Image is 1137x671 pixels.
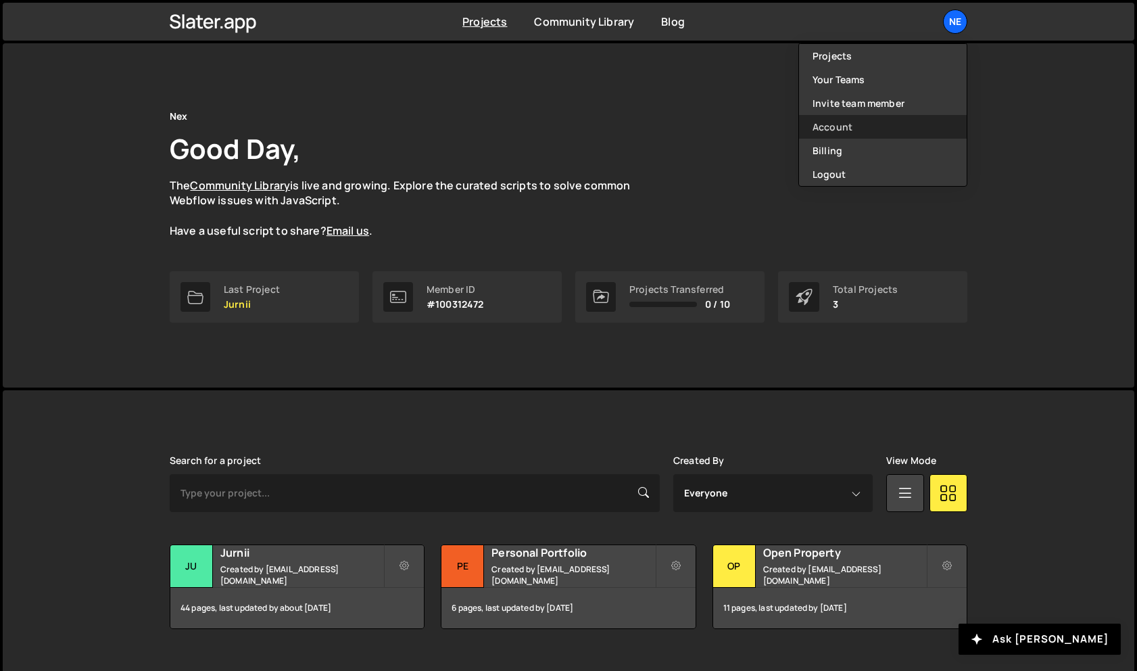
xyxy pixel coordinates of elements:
[491,545,654,560] h2: Personal Portfolio
[943,9,967,34] a: Ne
[170,271,359,323] a: Last Project Jurnii
[441,545,484,588] div: Pe
[170,108,187,124] div: Nex
[170,474,660,512] input: Type your project...
[170,588,424,628] div: 44 pages, last updated by about [DATE]
[224,284,280,295] div: Last Project
[462,14,507,29] a: Projects
[661,14,685,29] a: Blog
[712,545,967,629] a: Op Open Property Created by [EMAIL_ADDRESS][DOMAIN_NAME] 11 pages, last updated by [DATE]
[170,545,213,588] div: Ju
[799,91,967,115] a: Invite team member
[224,299,280,310] p: Jurnii
[427,299,484,310] p: #100312472
[886,455,936,466] label: View Mode
[705,299,730,310] span: 0 / 10
[441,588,695,628] div: 6 pages, last updated by [DATE]
[441,545,696,629] a: Pe Personal Portfolio Created by [EMAIL_ADDRESS][DOMAIN_NAME] 6 pages, last updated by [DATE]
[629,284,730,295] div: Projects Transferred
[170,455,261,466] label: Search for a project
[170,178,656,239] p: The is live and growing. Explore the curated scripts to solve common Webflow issues with JavaScri...
[220,545,383,560] h2: Jurnii
[190,178,290,193] a: Community Library
[799,162,967,186] button: Logout
[763,545,926,560] h2: Open Property
[534,14,634,29] a: Community Library
[833,284,898,295] div: Total Projects
[959,624,1121,655] button: Ask [PERSON_NAME]
[170,130,301,167] h1: Good Day,
[799,44,967,68] a: Projects
[170,545,425,629] a: Ju Jurnii Created by [EMAIL_ADDRESS][DOMAIN_NAME] 44 pages, last updated by about [DATE]
[799,68,967,91] a: Your Teams
[220,563,383,586] small: Created by [EMAIL_ADDRESS][DOMAIN_NAME]
[713,545,756,588] div: Op
[326,223,369,238] a: Email us
[713,588,967,628] div: 11 pages, last updated by [DATE]
[673,455,725,466] label: Created By
[427,284,484,295] div: Member ID
[799,115,967,139] a: Account
[799,139,967,162] a: Billing
[763,563,926,586] small: Created by [EMAIL_ADDRESS][DOMAIN_NAME]
[833,299,898,310] p: 3
[491,563,654,586] small: Created by [EMAIL_ADDRESS][DOMAIN_NAME]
